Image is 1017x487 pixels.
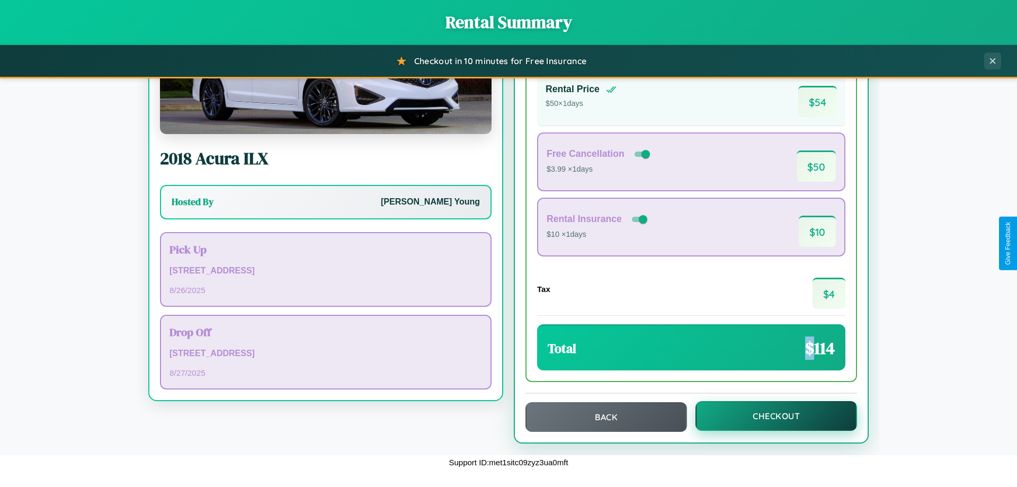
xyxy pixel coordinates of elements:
p: 8 / 27 / 2025 [169,366,482,380]
p: [STREET_ADDRESS] [169,346,482,361]
h3: Total [548,340,576,357]
span: Checkout in 10 minutes for Free Insurance [414,56,586,66]
button: Back [525,402,687,432]
h2: 2018 Acura ILX [160,147,492,170]
p: $3.99 × 1 days [547,163,652,176]
h4: Rental Price [546,84,600,95]
p: [PERSON_NAME] Young [381,194,480,210]
p: 8 / 26 / 2025 [169,283,482,297]
span: $ 4 [813,278,845,309]
button: Checkout [695,401,857,431]
h4: Tax [537,285,550,294]
span: $ 50 [797,150,836,182]
span: $ 10 [799,216,836,247]
h3: Hosted By [172,196,213,208]
img: Acura ILX [160,28,492,134]
p: Support ID: met1sitc09zyz3ua0mft [449,455,568,470]
div: Give Feedback [1004,222,1012,265]
h3: Pick Up [169,242,482,257]
h4: Rental Insurance [547,214,622,225]
span: $ 54 [798,86,837,117]
p: [STREET_ADDRESS] [169,263,482,279]
h4: Free Cancellation [547,148,625,160]
h1: Rental Summary [11,11,1006,34]
span: $ 114 [805,337,835,360]
h3: Drop Off [169,324,482,340]
p: $10 × 1 days [547,228,649,242]
p: $ 50 × 1 days [546,97,617,111]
